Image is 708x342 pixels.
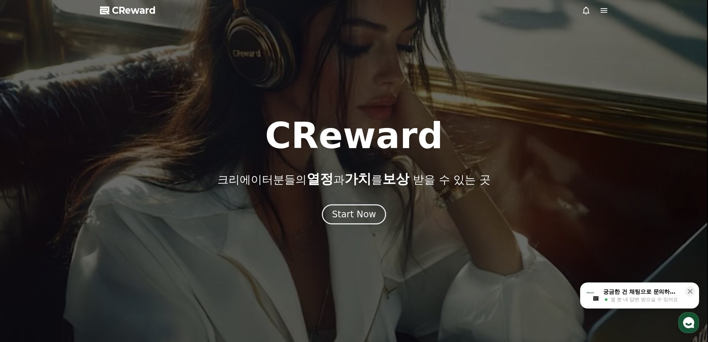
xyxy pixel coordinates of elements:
span: CReward [112,4,156,16]
button: Start Now [322,204,386,224]
a: Start Now [322,212,386,219]
div: Start Now [332,208,376,220]
span: 보상 [382,171,409,186]
a: CReward [100,4,156,16]
span: 가치 [345,171,371,186]
p: 크리에이터분들의 과 를 받을 수 있는 곳 [217,172,490,186]
span: 열정 [307,171,333,186]
h1: CReward [265,118,443,154]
